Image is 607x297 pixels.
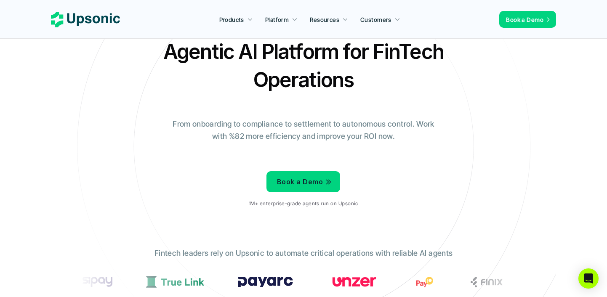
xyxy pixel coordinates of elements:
[499,11,556,28] a: Book a Demo
[266,171,340,192] a: Book a Demo
[167,118,440,143] p: From onboarding to compliance to settlement to autonomous control. Work with %82 more efficiency ...
[214,12,258,27] a: Products
[249,201,358,207] p: 1M+ enterprise-grade agents run on Upsonic
[310,15,339,24] p: Resources
[154,247,453,260] p: Fintech leaders rely on Upsonic to automate critical operations with reliable AI agents
[506,16,543,23] span: Book a Demo
[578,268,599,289] div: Open Intercom Messenger
[219,15,244,24] p: Products
[277,178,323,186] span: Book a Demo
[360,15,391,24] p: Customers
[156,37,451,94] h2: Agentic AI Platform for FinTech Operations
[265,15,289,24] p: Platform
